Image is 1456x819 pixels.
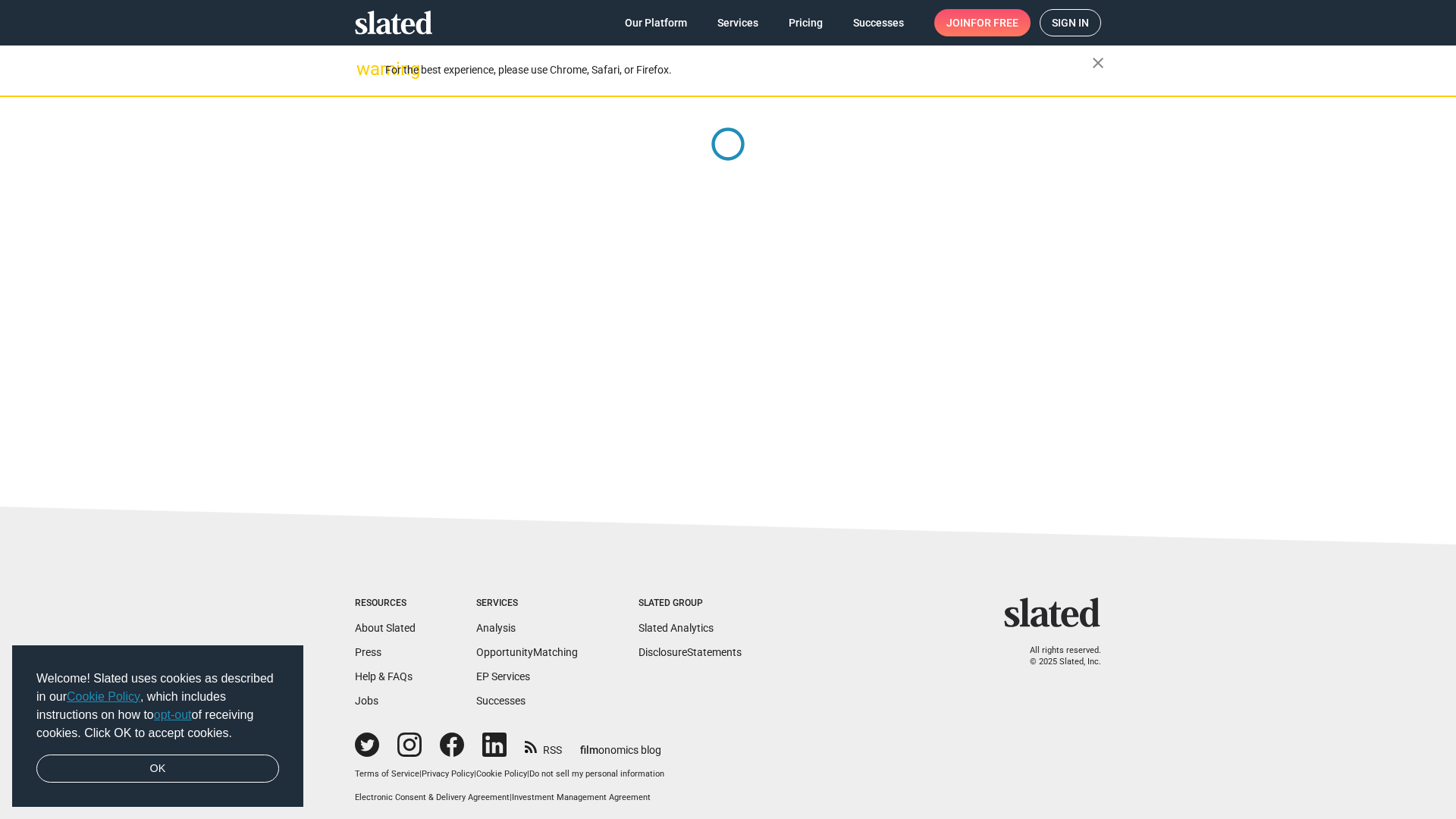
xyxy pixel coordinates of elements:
[36,755,279,783] a: dismiss cookie message
[777,9,835,36] a: Pricing
[67,690,140,703] a: Cookie Policy
[355,695,378,707] a: Jobs
[841,9,916,36] a: Successes
[527,769,529,779] span: |
[476,622,516,634] a: Analysis
[717,9,758,36] span: Services
[639,646,742,658] a: DisclosureStatements
[1052,10,1089,36] span: Sign in
[529,769,664,780] button: Do not sell my personal information
[355,598,416,610] div: Resources
[476,670,530,682] a: EP Services
[853,9,904,36] span: Successes
[12,645,303,808] div: cookieconsent
[36,670,279,742] span: Welcome! Slated uses cookies as described in our , which includes instructions on how to of recei...
[971,9,1018,36] span: for free
[705,9,770,36] a: Services
[639,622,714,634] a: Slated Analytics
[422,769,474,779] a: Privacy Policy
[1040,9,1101,36] a: Sign in
[580,744,598,756] span: film
[419,769,422,779] span: |
[476,769,527,779] a: Cookie Policy
[934,9,1031,36] a: Joinfor free
[355,792,510,802] a: Electronic Consent & Delivery Agreement
[510,792,512,802] span: |
[476,646,578,658] a: OpportunityMatching
[356,60,375,78] mat-icon: warning
[355,622,416,634] a: About Slated
[154,708,192,721] a: opt-out
[355,670,413,682] a: Help & FAQs
[789,9,823,36] span: Pricing
[580,731,661,758] a: filmonomics blog
[639,598,742,610] div: Slated Group
[355,646,381,658] a: Press
[355,769,419,779] a: Terms of Service
[512,792,651,802] a: Investment Management Agreement
[625,9,687,36] span: Our Platform
[476,695,526,707] a: Successes
[613,9,699,36] a: Our Platform
[1089,54,1107,72] mat-icon: close
[474,769,476,779] span: |
[946,9,1018,36] span: Join
[525,734,562,758] a: RSS
[385,60,1092,80] div: For the best experience, please use Chrome, Safari, or Firefox.
[476,598,578,610] div: Services
[1014,645,1101,667] p: All rights reserved. © 2025 Slated, Inc.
